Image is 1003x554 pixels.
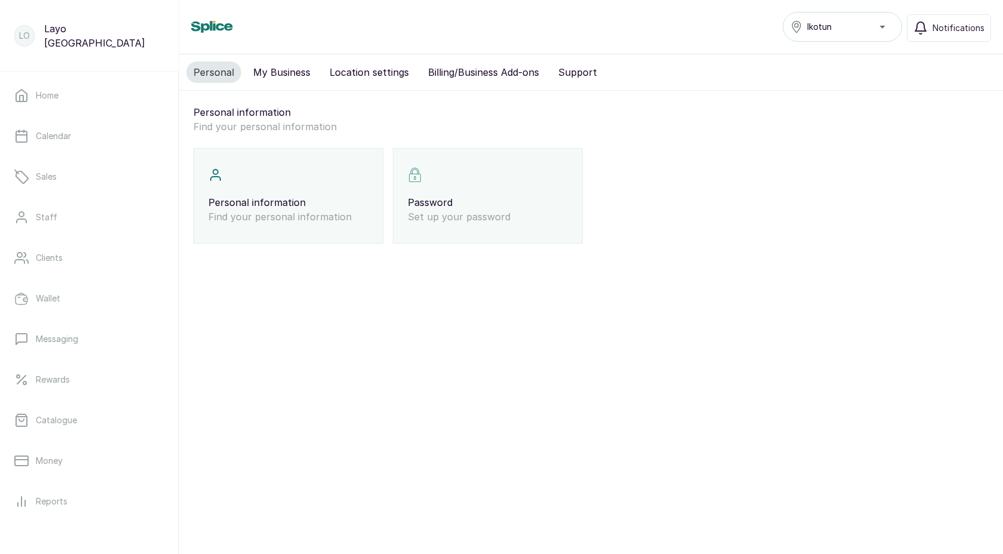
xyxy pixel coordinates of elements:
[193,105,989,119] p: Personal information
[322,61,416,83] button: Location settings
[186,61,241,83] button: Personal
[10,201,169,234] a: Staff
[10,404,169,437] a: Catalogue
[10,322,169,356] a: Messaging
[36,130,71,142] p: Calendar
[907,14,991,42] button: Notifications
[36,293,60,304] p: Wallet
[36,414,77,426] p: Catalogue
[193,148,383,244] div: Personal informationFind your personal information
[393,148,583,244] div: PasswordSet up your password
[36,455,63,467] p: Money
[10,241,169,275] a: Clients
[783,12,902,42] button: Ikotun
[36,374,70,386] p: Rewards
[19,30,30,42] p: LO
[408,210,568,224] p: Set up your password
[246,61,318,83] button: My Business
[36,252,63,264] p: Clients
[44,21,164,50] p: Layo [GEOGRAPHIC_DATA]
[408,195,568,210] p: Password
[193,119,989,134] p: Find your personal information
[36,495,67,507] p: Reports
[208,195,368,210] p: Personal information
[10,160,169,193] a: Sales
[807,21,832,33] span: Ikotun
[10,119,169,153] a: Calendar
[36,171,57,183] p: Sales
[10,485,169,518] a: Reports
[551,61,604,83] button: Support
[10,363,169,396] a: Rewards
[933,22,984,34] span: Notifications
[36,90,59,101] p: Home
[421,61,546,83] button: Billing/Business Add-ons
[10,79,169,112] a: Home
[36,333,78,345] p: Messaging
[10,444,169,478] a: Money
[36,211,57,223] p: Staff
[208,210,368,224] p: Find your personal information
[10,282,169,315] a: Wallet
